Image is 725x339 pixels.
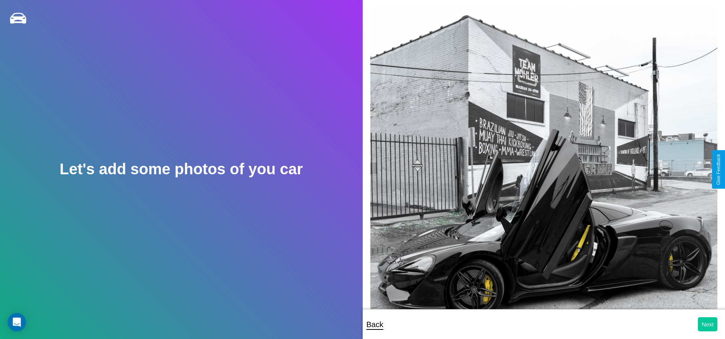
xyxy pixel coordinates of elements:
[60,161,303,178] h2: Let's add some photos of you car
[370,8,718,334] img: posted
[716,154,721,185] div: Give Feedback
[367,318,383,331] p: Back
[8,313,26,331] div: Open Intercom Messenger
[698,317,717,331] button: Next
